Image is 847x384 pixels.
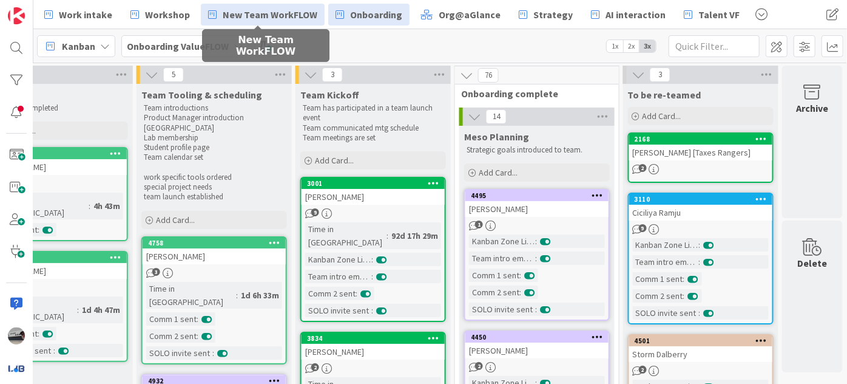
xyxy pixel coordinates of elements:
[163,67,184,82] span: 5
[469,269,519,282] div: Comm 1 sent
[143,238,286,264] div: 4758[PERSON_NAME]
[519,269,521,282] span: :
[144,113,285,123] p: Product Manager introduction
[152,268,160,276] span: 3
[37,4,120,26] a: Work intake
[677,4,747,26] a: Talent VF
[465,190,609,201] div: 4495
[633,272,683,286] div: Comm 1 sent
[469,286,519,299] div: Comm 2 sent
[307,334,445,343] div: 3834
[328,4,410,26] a: Onboarding
[629,205,772,221] div: Ciciliya Ramju
[629,194,772,205] div: 3110
[478,68,499,83] span: 76
[146,346,212,360] div: SOLO invite sent
[511,4,580,26] a: Strategy
[302,333,445,344] div: 3834
[143,249,286,264] div: [PERSON_NAME]
[305,304,371,317] div: SOLO invite sent
[699,306,701,320] span: :
[683,272,685,286] span: :
[146,329,197,343] div: Comm 2 sent
[584,4,673,26] a: AI interaction
[38,223,39,236] span: :
[469,235,535,248] div: Kanban Zone Licensed
[302,189,445,205] div: [PERSON_NAME]
[519,286,521,299] span: :
[90,199,123,213] div: 4h 43m
[439,7,501,22] span: Org@aGlance
[465,332,609,343] div: 4450
[797,101,829,115] div: Archive
[465,190,609,217] div: 4495[PERSON_NAME]
[38,327,39,340] span: :
[223,7,317,22] span: New Team WorkFLOW
[471,333,609,341] div: 4450
[307,179,445,188] div: 3001
[143,238,286,249] div: 4758
[639,164,647,172] span: 2
[535,235,537,248] span: :
[413,4,508,26] a: Org@aGlance
[635,337,772,345] div: 4501
[371,270,373,283] span: :
[699,255,701,269] span: :
[633,289,683,303] div: Comm 2 sent
[144,153,285,162] p: Team calendar set
[486,109,507,124] span: 14
[535,303,537,316] span: :
[315,155,354,166] span: Add Card...
[464,131,529,143] span: Meso Planning
[471,191,609,200] div: 4495
[145,7,190,22] span: Workshop
[238,289,282,302] div: 1d 6h 33m
[629,194,772,221] div: 3110Ciciliya Ramju
[639,366,647,374] span: 2
[371,253,373,266] span: :
[469,303,535,316] div: SOLO invite sent
[643,111,681,122] span: Add Card...
[699,238,701,252] span: :
[356,287,357,300] span: :
[305,270,371,283] div: Team intro email sent
[148,239,286,247] div: 4758
[623,40,639,52] span: 2x
[311,208,319,216] span: 9
[629,335,772,346] div: 4501
[467,145,607,155] p: Strategic goals introduced to team.
[629,335,772,362] div: 4501Storm Dalberry
[212,346,214,360] span: :
[303,123,444,133] p: Team communicated mtg schedule
[633,255,699,269] div: Team intro email sent
[683,289,685,303] span: :
[300,89,359,101] span: Team Kickoff
[635,195,772,204] div: 3110
[197,312,198,326] span: :
[207,34,325,57] h5: New Team WorkFLOW
[386,229,388,242] span: :
[79,303,123,317] div: 1d 4h 47m
[89,199,90,213] span: :
[629,346,772,362] div: Storm Dalberry
[607,40,623,52] span: 1x
[59,7,112,22] span: Work intake
[302,178,445,205] div: 3001[PERSON_NAME]
[533,7,573,22] span: Strategy
[669,35,760,57] input: Quick Filter...
[698,7,740,22] span: Talent VF
[388,229,441,242] div: 92d 17h 29m
[53,344,55,357] span: :
[371,304,373,317] span: :
[146,312,197,326] div: Comm 1 sent
[469,252,535,265] div: Team intro email sent
[146,282,236,309] div: Time in [GEOGRAPHIC_DATA]
[77,303,79,317] span: :
[629,134,772,145] div: 2168
[144,103,285,113] p: Team introductions
[475,221,483,228] span: 1
[8,7,25,24] img: Visit kanbanzone.com
[302,178,445,189] div: 3001
[475,362,483,370] span: 2
[144,173,285,182] p: work specific tools ordered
